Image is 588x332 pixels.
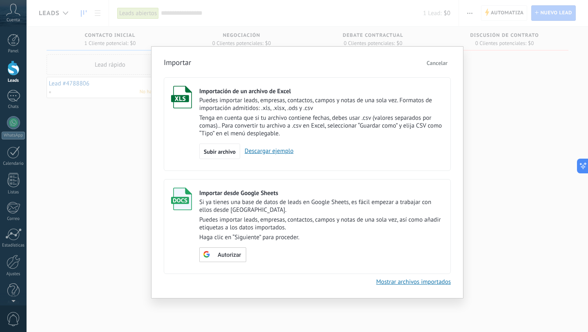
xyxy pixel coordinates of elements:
[376,278,451,286] a: Mostrar archivos importados
[164,58,191,69] h3: Importar
[218,252,241,258] span: Autorizar
[2,161,25,166] div: Calendario
[199,198,443,214] p: Si ya tienes una base de datos de leads en Google Sheets, es fácil empezar a trabajar con ellos d...
[427,59,448,67] span: Cancelar
[2,216,25,222] div: Correo
[2,78,25,83] div: Leads
[2,243,25,248] div: Estadísticas
[2,104,25,110] div: Chats
[2,132,25,139] div: WhatsApp
[199,87,443,95] div: Importación de un archivo de Excel
[199,189,443,197] div: Importar desde Google Sheets
[199,233,443,241] p: Haga clic en “Siguiente” para proceder.
[2,190,25,195] div: Listas
[2,271,25,277] div: Ajustes
[7,18,20,23] span: Cuenta
[423,57,451,69] button: Cancelar
[240,147,294,155] a: Descargar ejemplo
[204,149,236,155] span: Subir archivo
[199,114,443,137] p: Tenga en cuenta que si tu archivo contiene fechas, debes usar .csv (valores separados por comas)....
[199,216,443,231] p: Puedes importar leads, empresas, contactos, campos y notas de una sola vez, así como añadir etiqu...
[2,49,25,54] div: Panel
[199,96,443,112] p: Puedes importar leads, empresas, contactos, campos y notas de una sola vez. Formatos de importaci...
